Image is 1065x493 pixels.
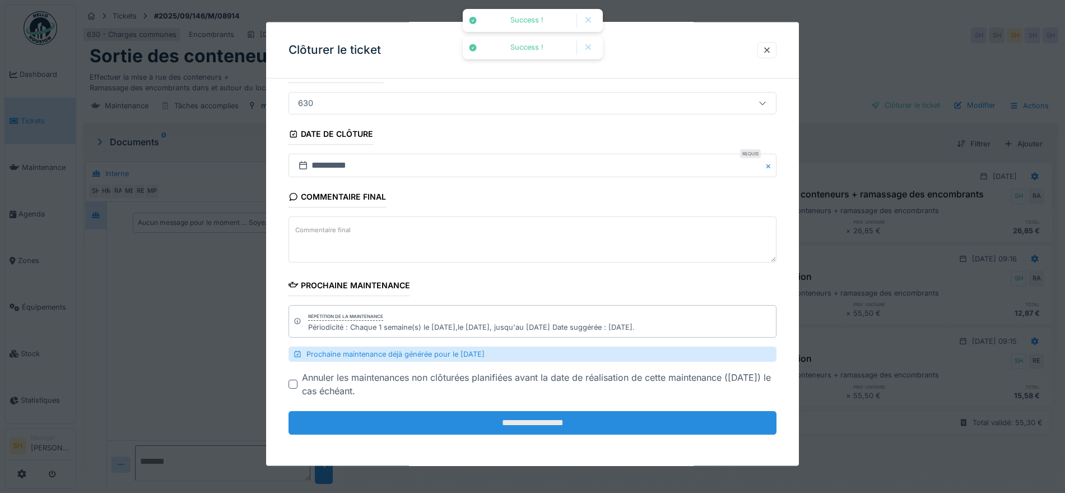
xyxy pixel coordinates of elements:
div: Prochaine maintenance déjà générée pour le [DATE] [289,347,776,362]
div: Success ! [483,43,571,53]
div: Répétition de la maintenance [308,312,383,320]
label: Commentaire final [293,223,353,237]
div: Requis [740,149,761,158]
div: Date de clôture [289,126,373,145]
div: Code d'imputation [289,64,383,83]
div: Annuler les maintenances non clôturées planifiées avant la date de réalisation de cette maintenan... [302,371,776,398]
div: Prochaine maintenance [289,277,410,296]
button: Close [764,154,776,177]
div: Success ! [483,16,571,25]
div: 630 [294,97,318,109]
h3: Clôturer le ticket [289,43,381,57]
div: Périodicité : Chaque 1 semaine(s) le [DATE],le [DATE], jusqu'au [DATE] Date suggérée : [DATE]. [308,321,635,332]
div: Commentaire final [289,188,386,208]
